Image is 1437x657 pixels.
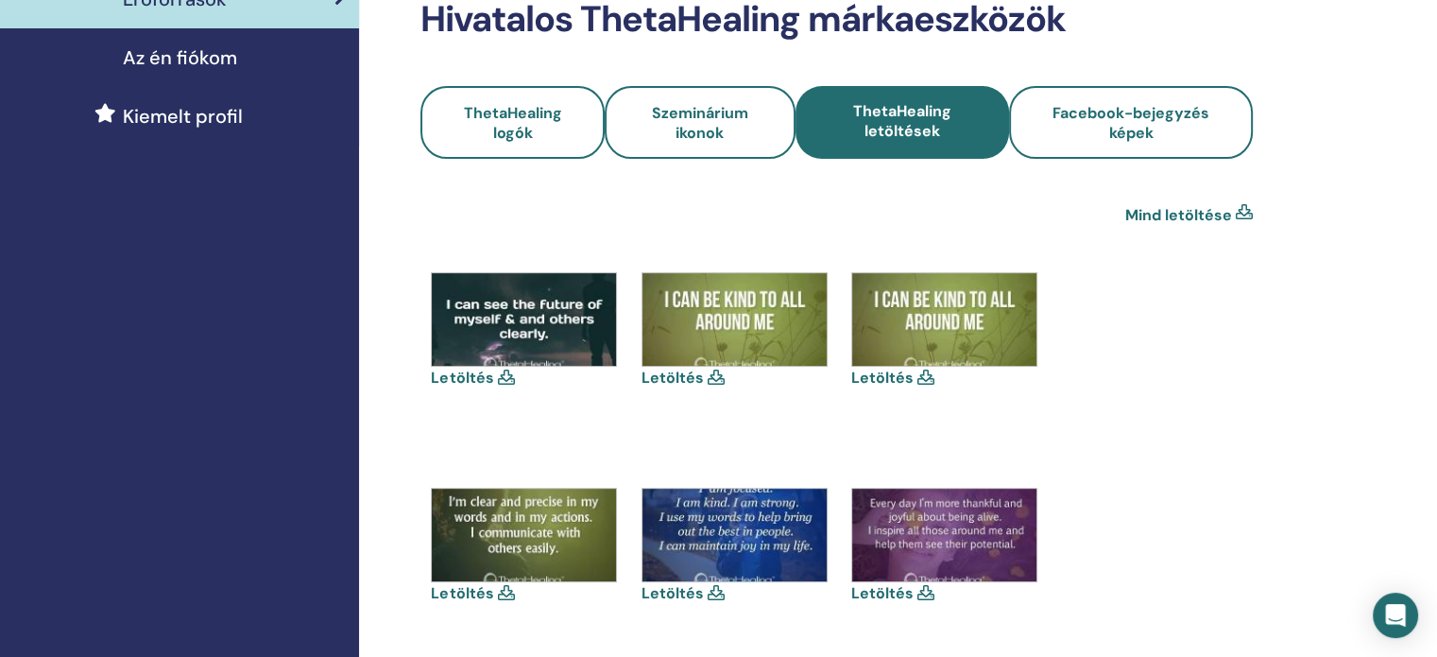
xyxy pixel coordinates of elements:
[642,368,704,388] a: Letöltés
[642,273,827,366] img: 13686498-1121079434616894-2049752548741443743-n(1).jpg
[1052,103,1209,143] span: Facebook-bejegyzés képek
[605,86,795,159] a: Szeminárium ikonok
[1009,86,1253,159] a: Facebook-bejegyzés képek
[851,583,914,603] a: Letöltés
[123,43,237,72] span: Az én fiókom
[852,273,1036,366] img: 13686498-1121079434616894-2049752548741443743-n.jpg
[431,583,493,603] a: Letöltés
[123,102,243,130] span: Kiemelt profil
[642,489,827,581] img: 26804638-1650742078317291-6521689252718455838-n.jpg
[420,86,605,159] a: ThetaHealing logók
[853,101,951,141] span: ThetaHealing letöltések
[1373,593,1418,638] div: Open Intercom Messenger
[1125,204,1232,227] a: Mind letöltése
[432,273,616,366] img: 13590312-1105294182862086-7696083492339775815-n.jpg
[642,583,704,603] a: Letöltés
[464,103,562,143] span: ThetaHealing logók
[431,368,493,388] a: Letöltés
[851,368,914,388] a: Letöltés
[432,489,616,581] img: 14141608-1146546788736825-6122157653970152051-n.jpg
[852,489,1036,581] img: 26815378-1654948367896662-7675476285695860882-n.jpg
[652,103,748,143] span: Szeminárium ikonok
[795,86,1010,159] a: ThetaHealing letöltések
